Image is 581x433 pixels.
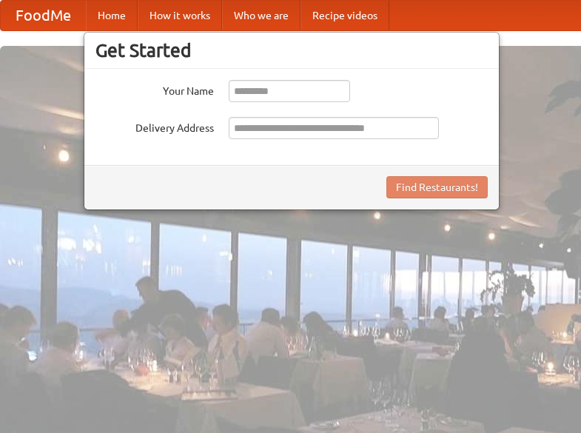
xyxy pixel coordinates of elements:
[95,39,488,61] h3: Get Started
[95,117,214,135] label: Delivery Address
[300,1,389,30] a: Recipe videos
[95,80,214,98] label: Your Name
[138,1,222,30] a: How it works
[222,1,300,30] a: Who we are
[1,1,86,30] a: FoodMe
[386,176,488,198] button: Find Restaurants!
[86,1,138,30] a: Home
